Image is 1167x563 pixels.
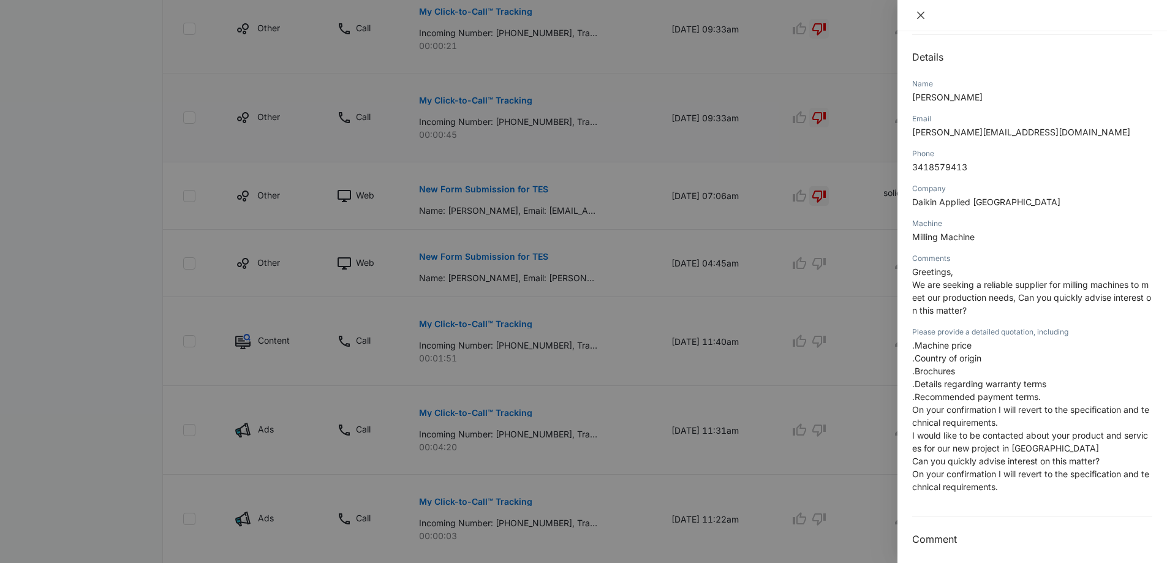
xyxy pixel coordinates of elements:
span: Milling Machine [912,232,975,242]
span: We are seeking a reliable supplier for milling machines to meet our production needs, Can you qui... [912,279,1151,316]
h3: Comment [912,532,1152,546]
span: Can you quickly advise interest on this matter? [912,456,1100,466]
span: close [916,10,926,20]
span: .Details regarding warranty terms [912,379,1046,389]
span: On your confirmation I will revert to the specification and technical requirements. [912,469,1149,492]
span: I would like to be contacted about your product and services for our new project in [GEOGRAPHIC_D... [912,430,1148,453]
div: Company [912,183,1152,194]
span: .Machine price [912,340,972,350]
div: Comments [912,253,1152,264]
span: On your confirmation I will revert to the specification and technical requirements. [912,404,1149,428]
span: [PERSON_NAME][EMAIL_ADDRESS][DOMAIN_NAME] [912,127,1130,137]
span: .Recommended payment terms. [912,391,1041,402]
div: Please provide a detailed quotation, including [912,327,1152,338]
span: .Country of origin [912,353,981,363]
div: Machine [912,218,1152,229]
div: Email [912,113,1152,124]
button: Close [912,10,929,21]
span: .Brochures [912,366,955,376]
span: Greetings, [912,266,953,277]
div: Phone [912,148,1152,159]
h2: Details [912,50,1152,64]
span: Daikin Applied [GEOGRAPHIC_DATA] [912,197,1060,207]
div: Name [912,78,1152,89]
span: 3418579413 [912,162,967,172]
span: [PERSON_NAME] [912,92,983,102]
